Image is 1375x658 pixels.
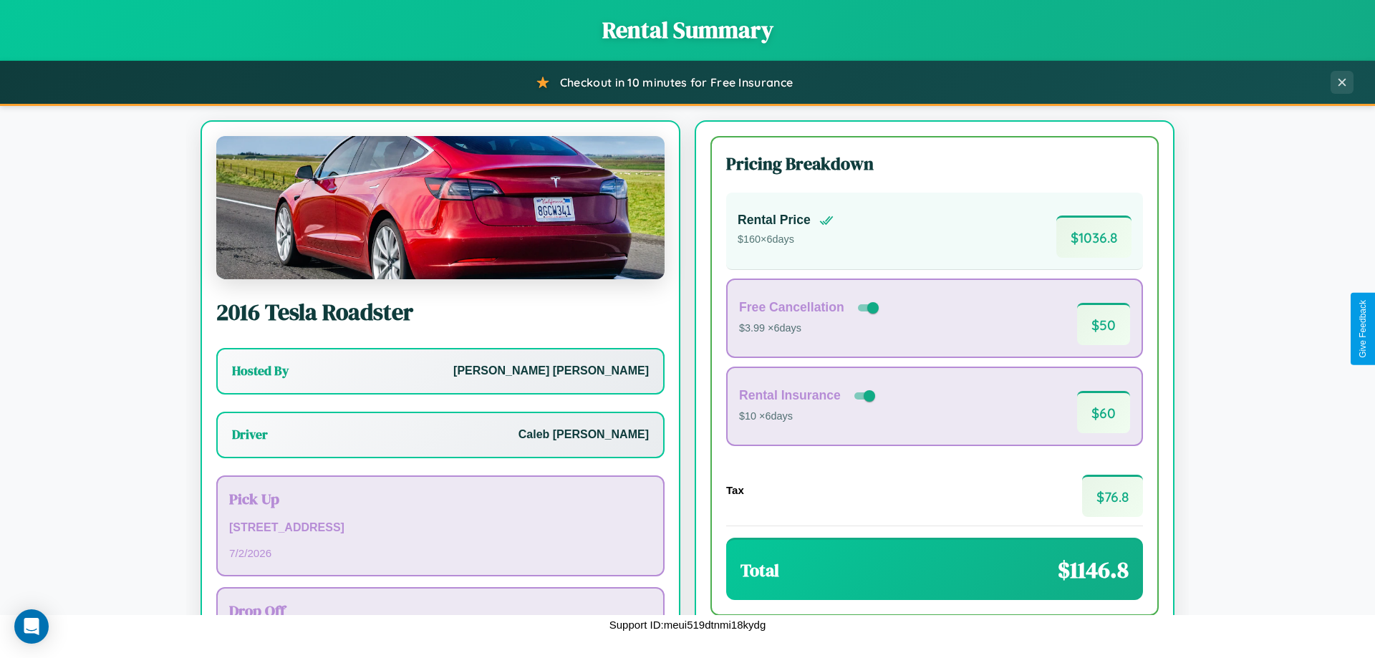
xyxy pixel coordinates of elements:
p: 7 / 2 / 2026 [229,543,652,563]
p: $ 160 × 6 days [738,231,834,249]
h1: Rental Summary [14,14,1361,46]
h2: 2016 Tesla Roadster [216,296,665,328]
h4: Rental Insurance [739,388,841,403]
h4: Rental Price [738,213,811,228]
span: Checkout in 10 minutes for Free Insurance [560,75,793,89]
h3: Hosted By [232,362,289,379]
h3: Driver [232,426,268,443]
p: $10 × 6 days [739,407,878,426]
p: $3.99 × 6 days [739,319,882,338]
img: Tesla Roadster [216,136,665,279]
h4: Tax [726,484,744,496]
h3: Drop Off [229,600,652,621]
span: $ 1146.8 [1058,554,1129,586]
span: $ 76.8 [1082,475,1143,517]
h3: Pricing Breakdown [726,152,1143,175]
span: $ 50 [1077,303,1130,345]
span: $ 1036.8 [1056,216,1132,258]
h3: Total [740,558,779,582]
h3: Pick Up [229,488,652,509]
span: $ 60 [1077,391,1130,433]
p: [PERSON_NAME] [PERSON_NAME] [453,361,649,382]
p: [STREET_ADDRESS] [229,518,652,538]
div: Open Intercom Messenger [14,609,49,644]
p: Caleb [PERSON_NAME] [518,425,649,445]
p: Support ID: meui519dtnmi18kydg [609,615,766,634]
div: Give Feedback [1358,300,1368,358]
h4: Free Cancellation [739,300,844,315]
